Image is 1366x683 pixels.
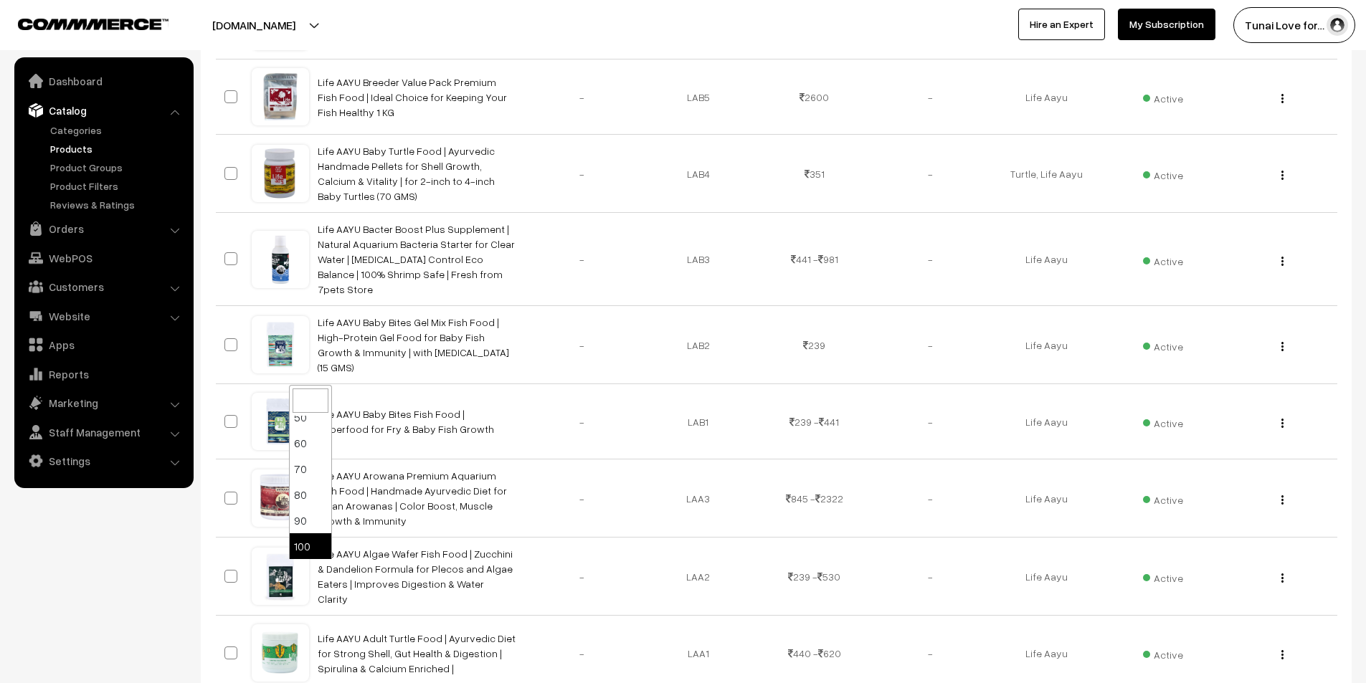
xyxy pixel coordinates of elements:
a: Life AAYU Bacter Boost Plus Supplement | Natural Aquarium Bacteria Starter for Clear Water | [MED... [318,223,515,295]
td: 239 [756,306,873,384]
a: Life AAYU Baby Turtle Food | Ayurvedic Handmade Pellets for Shell Growth, Calcium & Vitality | fo... [318,145,495,202]
a: Hire an Expert [1018,9,1105,40]
td: 239 - 441 [756,384,873,459]
span: Active [1143,412,1183,431]
td: Turtle, Life Aayu [989,135,1105,213]
td: 845 - 2322 [756,459,873,538]
td: - [873,459,989,538]
a: Products [47,141,189,156]
td: - [873,135,989,213]
a: Orders [18,216,189,242]
td: Life Aayu [989,384,1105,459]
td: LAB3 [640,213,756,306]
td: - [524,59,640,135]
td: LAB2 [640,306,756,384]
li: 100 [290,533,331,559]
td: - [524,384,640,459]
span: Active [1143,87,1183,106]
a: Marketing [18,390,189,416]
a: COMMMERCE [18,14,143,32]
td: Life Aayu [989,306,1105,384]
td: LAA3 [640,459,756,538]
td: Life Aayu [989,59,1105,135]
a: Staff Management [18,419,189,445]
td: LAB4 [640,135,756,213]
a: Categories [47,123,189,138]
td: - [873,59,989,135]
a: Product Filters [47,178,189,194]
a: Life AAYU Baby Bites Gel Mix Fish Food | High-Protein Gel Food for Baby Fish Growth & Immunity | ... [318,316,509,373]
a: Life AAYU Arowana Premium Aquarium Fish Food | Handmade Ayurvedic Diet for Asian Arowanas | Color... [318,469,507,527]
td: 351 [756,135,873,213]
span: Active [1143,567,1183,586]
td: LAB5 [640,59,756,135]
img: Menu [1281,257,1284,266]
a: Website [18,303,189,329]
span: Active [1143,164,1183,183]
td: Life Aayu [989,459,1105,538]
td: - [524,459,640,538]
a: Life AAYU Adult Turtle Food | Ayurvedic Diet for Strong Shell, Gut Health & Digestion | Spirulina... [318,632,516,674]
span: Active [1143,489,1183,507]
button: [DOMAIN_NAME] [162,7,346,43]
td: 239 - 530 [756,538,873,616]
a: Dashboard [18,68,189,94]
span: Active [1143,335,1183,354]
li: 60 [290,430,331,456]
td: - [873,213,989,306]
img: Menu [1281,171,1284,180]
img: Menu [1281,495,1284,505]
a: Catalog [18,97,189,123]
img: Menu [1281,342,1284,351]
a: Customers [18,274,189,300]
td: LAB1 [640,384,756,459]
a: My Subscription [1118,9,1215,40]
a: Life AAYU Algae Wafer Fish Food | Zucchini & Dandelion Formula for Plecos and Algae Eaters | Impr... [318,548,513,605]
a: Reports [18,361,189,387]
span: Active [1143,644,1183,662]
img: COMMMERCE [18,19,169,29]
td: - [524,538,640,616]
a: Reviews & Ratings [47,197,189,212]
a: WebPOS [18,245,189,271]
td: - [524,135,640,213]
li: 90 [290,507,331,533]
img: user [1327,14,1348,36]
a: Life AAYU Baby Bites Fish Food | Superfood for Fry & Baby Fish Growth [318,408,494,435]
a: Product Groups [47,160,189,175]
td: - [873,306,989,384]
li: 80 [290,482,331,507]
td: Life Aayu [989,538,1105,616]
img: Menu [1281,419,1284,428]
td: Life Aayu [989,213,1105,306]
td: - [524,213,640,306]
a: Apps [18,332,189,358]
td: LAA2 [640,538,756,616]
img: Menu [1281,573,1284,583]
td: - [524,306,640,384]
a: Life AAYU Breeder Value Pack Premium Fish Food | Ideal Choice for Keeping Your Fish Healthy 1 KG [318,76,507,118]
td: - [873,538,989,616]
img: Menu [1281,94,1284,103]
button: Tunai Love for… [1233,7,1355,43]
td: 441 - 981 [756,213,873,306]
li: 50 [290,404,331,430]
td: - [873,384,989,459]
span: Active [1143,250,1183,269]
img: Menu [1281,650,1284,659]
li: 70 [290,456,331,482]
td: 2600 [756,59,873,135]
a: Settings [18,448,189,474]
